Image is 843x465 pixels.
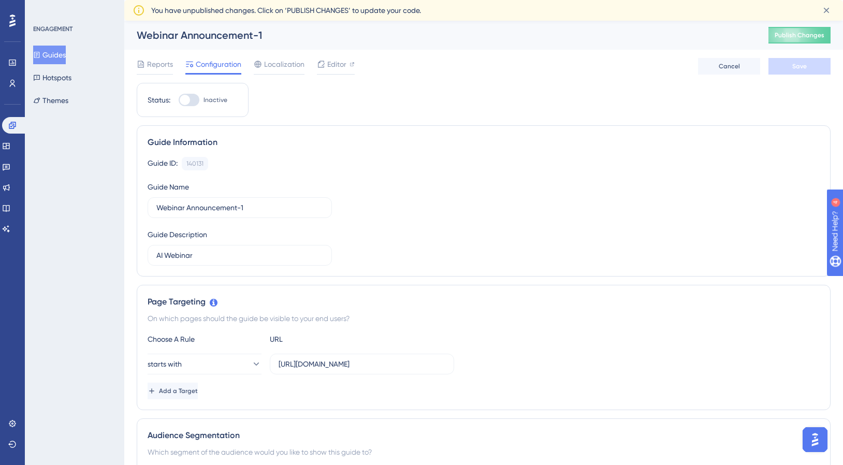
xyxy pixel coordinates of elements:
div: 4 [72,5,75,13]
span: starts with [148,358,182,370]
button: Publish Changes [768,27,831,43]
span: Need Help? [24,3,65,15]
div: Which segment of the audience would you like to show this guide to? [148,446,820,458]
button: Hotspots [33,68,71,87]
button: starts with [148,354,261,374]
span: Cancel [719,62,740,70]
input: Type your Guide’s Name here [156,202,323,213]
span: Add a Target [159,387,198,395]
span: Save [792,62,807,70]
div: Guide ID: [148,157,178,170]
span: Localization [264,58,304,70]
button: Add a Target [148,383,198,399]
div: 140131 [186,159,204,168]
span: You have unpublished changes. Click on ‘PUBLISH CHANGES’ to update your code. [151,4,421,17]
button: Themes [33,91,68,110]
button: Save [768,58,831,75]
div: On which pages should the guide be visible to your end users? [148,312,820,325]
button: Guides [33,46,66,64]
div: Webinar Announcement-1 [137,28,743,42]
div: Guide Name [148,181,189,193]
div: Audience Segmentation [148,429,820,442]
div: Status: [148,94,170,106]
div: URL [270,333,384,345]
div: Guide Information [148,136,820,149]
input: yourwebsite.com/path [279,358,445,370]
div: Guide Description [148,228,207,241]
span: Configuration [196,58,241,70]
span: Inactive [204,96,227,104]
button: Cancel [698,58,760,75]
div: Choose A Rule [148,333,261,345]
span: Editor [327,58,346,70]
div: ENGAGEMENT [33,25,72,33]
input: Type your Guide’s Description here [156,250,323,261]
span: Publish Changes [775,31,824,39]
iframe: UserGuiding AI Assistant Launcher [800,424,831,455]
span: Reports [147,58,173,70]
div: Page Targeting [148,296,820,308]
